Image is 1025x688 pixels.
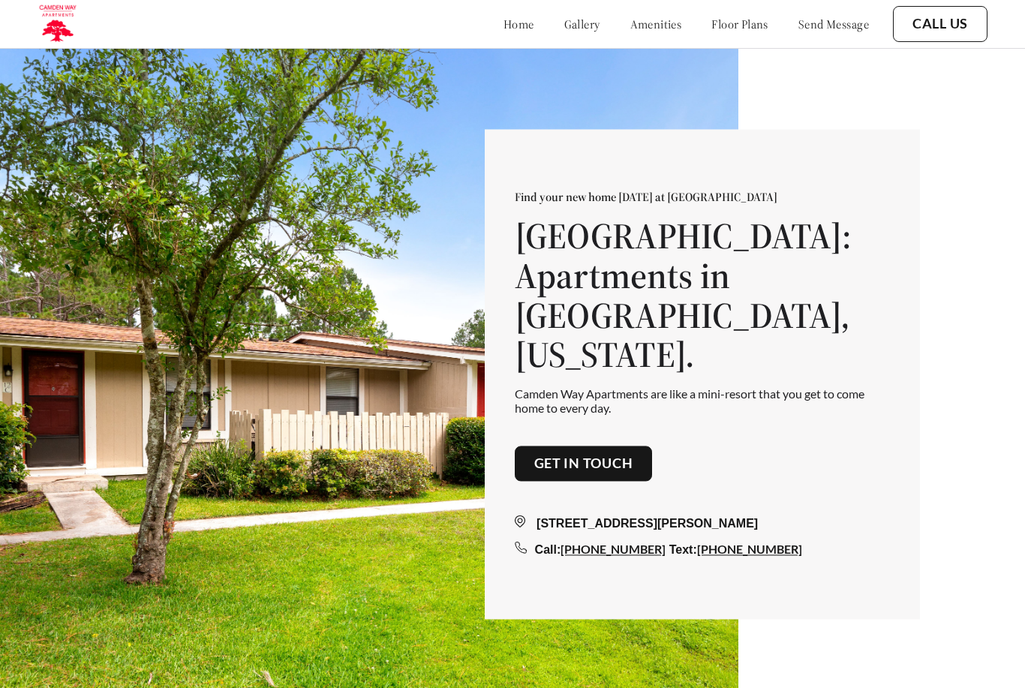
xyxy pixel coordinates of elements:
[697,542,802,557] a: [PHONE_NUMBER]
[564,17,600,32] a: gallery
[515,515,890,533] div: [STREET_ADDRESS][PERSON_NAME]
[515,387,890,416] p: Camden Way Apartments are like a mini-resort that you get to come home to every day.
[630,17,682,32] a: amenities
[515,446,653,482] button: Get in touch
[669,544,697,557] span: Text:
[561,542,666,557] a: [PHONE_NUMBER]
[912,16,968,32] a: Call Us
[515,189,890,204] p: Find your new home [DATE] at [GEOGRAPHIC_DATA]
[503,17,534,32] a: home
[535,544,561,557] span: Call:
[515,216,890,374] h1: [GEOGRAPHIC_DATA]: Apartments in [GEOGRAPHIC_DATA], [US_STATE].
[798,17,869,32] a: send message
[38,4,77,44] img: Company logo
[711,17,768,32] a: floor plans
[534,455,633,472] a: Get in touch
[893,6,987,42] button: Call Us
